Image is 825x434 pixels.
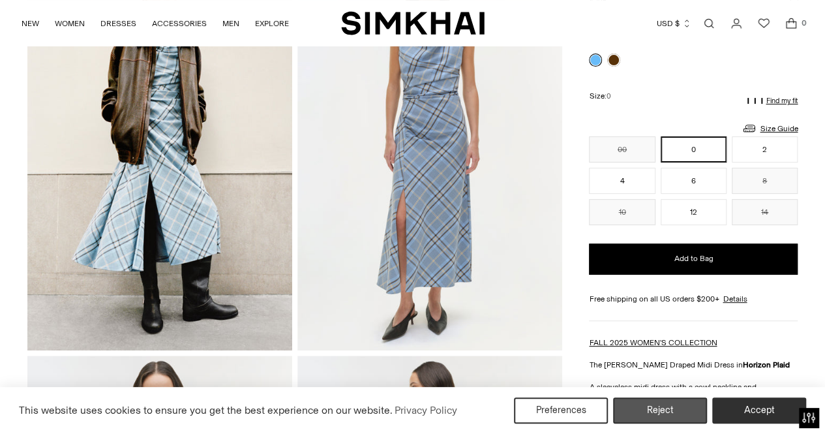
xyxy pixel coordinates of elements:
[589,199,655,225] button: 10
[742,120,798,136] a: Size Guide
[22,9,39,38] a: NEW
[10,384,131,424] iframe: Sign Up via Text for Offers
[341,10,485,36] a: SIMKHAI
[610,39,665,47] span: HORIZON PLAID
[732,136,798,163] button: 2
[55,9,85,38] a: WOMEN
[732,168,798,194] button: 8
[152,9,207,38] a: ACCESSORIES
[751,10,777,37] a: Wishlist
[778,10,804,37] a: Open cart modal
[589,359,798,371] p: The [PERSON_NAME] Draped Midi Dress in
[589,381,798,416] p: A sleeveless midi dress with a cowl neckline and thoughtfully gathered at the sides for an impecc...
[100,9,136,38] a: DRESSES
[393,401,459,420] a: Privacy Policy (opens in a new tab)
[712,397,806,424] button: Accept
[798,17,809,29] span: 0
[696,10,722,37] a: Open search modal
[606,92,610,101] span: 0
[19,404,393,416] span: This website uses cookies to ensure you get the best experience on our website.
[613,397,707,424] button: Reject
[514,397,608,424] button: Preferences
[589,136,655,163] button: 00
[674,253,713,264] span: Add to Bag
[589,293,798,305] div: Free shipping on all US orders $200+
[661,199,727,225] button: 12
[589,338,717,347] a: FALL 2025 WOMEN'S COLLECTION
[657,9,691,38] button: USD $
[732,199,798,225] button: 14
[723,10,749,37] a: Go to the account page
[589,90,610,102] label: Size:
[589,243,798,275] button: Add to Bag
[222,9,239,38] a: MEN
[589,168,655,194] button: 4
[742,360,789,369] strong: Horizon Plaid
[661,168,727,194] button: 6
[723,293,747,305] a: Details
[661,136,727,163] button: 0
[255,9,289,38] a: EXPLORE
